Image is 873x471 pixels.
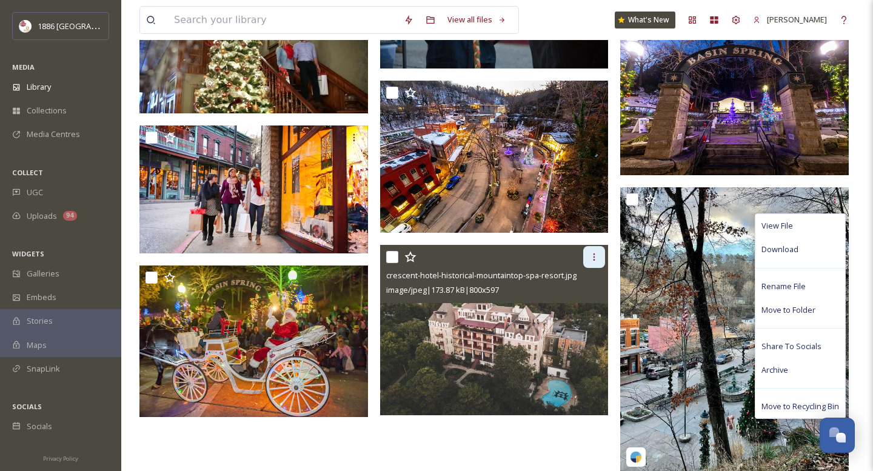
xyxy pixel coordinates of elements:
button: Open Chat [820,418,855,453]
span: [PERSON_NAME] [767,14,827,25]
span: crescent-hotel-historical-mountaintop-spa-resort.jpg [386,270,577,281]
span: Share To Socials [761,341,821,352]
span: SOCIALS [12,402,42,411]
a: What's New [615,12,675,28]
span: Download [761,244,798,255]
img: Christmas Parade Santa.jpg [139,266,368,417]
span: Media Centres [27,129,80,140]
span: COLLECT [12,168,43,177]
span: UGC [27,187,43,198]
span: Maps [27,339,47,351]
input: Search your library [168,7,398,33]
a: [PERSON_NAME] [747,8,833,32]
span: Stories [27,315,53,327]
img: G6M_3583-edit.jpg [380,81,609,233]
img: snapsea-logo.png [630,451,642,463]
span: Galleries [27,268,59,279]
span: Library [27,81,51,93]
span: image/jpeg | 173.87 kB | 800 x 597 [386,284,499,295]
span: Embeds [27,292,56,303]
span: Archive [761,364,788,376]
span: 1886 [GEOGRAPHIC_DATA] [38,20,133,32]
a: Privacy Policy [43,450,78,465]
span: Move to Recycling Bin [761,401,839,412]
span: MEDIA [12,62,35,72]
img: logos.png [19,20,32,32]
span: View File [761,220,793,232]
span: Privacy Policy [43,455,78,463]
span: SnapLink [27,363,60,375]
span: Rename File [761,281,806,292]
img: ThreeLadiesHolidayShopping.jpg [139,125,368,253]
img: G6M_3596-edit.jpg [620,23,849,176]
img: HolidayCoupleHolidayStairs.jpg [139,7,368,113]
div: 94 [63,211,77,221]
span: Move to Folder [761,304,815,316]
span: Collections [27,105,67,116]
span: Socials [27,421,52,432]
a: View all files [441,8,512,32]
span: Uploads [27,210,57,222]
span: WIDGETS [12,249,44,258]
img: crescent-hotel-historical-mountaintop-spa-resort.jpg [380,245,609,415]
